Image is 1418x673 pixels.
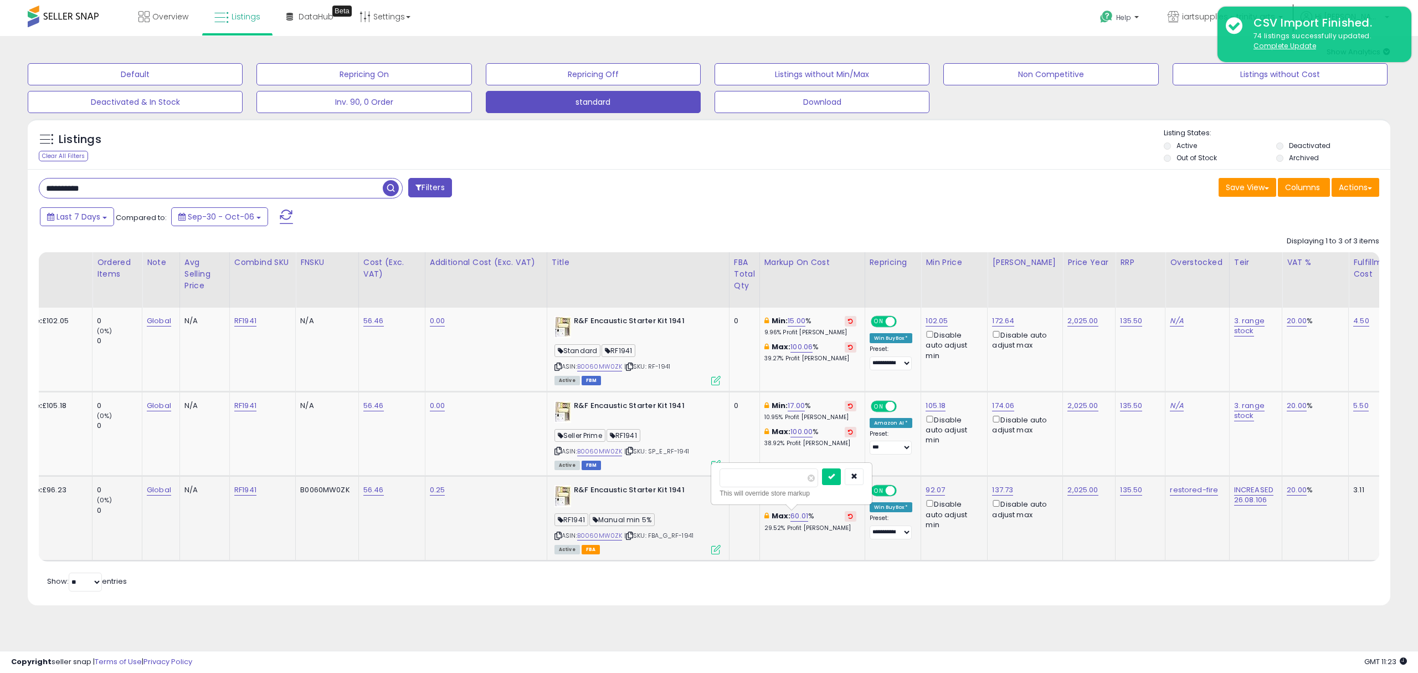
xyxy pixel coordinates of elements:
[97,336,142,346] div: 0
[408,178,451,197] button: Filters
[430,257,542,268] div: Additional Cost (Exc. VAT)
[764,257,860,268] div: Markup on Cost
[1234,400,1265,421] a: 3. range stock
[554,429,605,442] span: Seller Prime
[1120,400,1142,411] a: 135.50
[147,315,171,327] a: Global
[589,513,655,526] span: Manual min 5%
[1116,13,1131,22] span: Help
[1067,485,1098,496] a: 2,025.00
[430,400,445,411] a: 0.00
[764,512,769,519] i: This overrides the store level max markup for this listing
[992,315,1014,327] a: 172.64
[554,513,588,526] span: RF1941
[624,362,670,371] span: | SKU: RF-1941
[1165,252,1229,308] th: CSV column name: cust_attr_3_Overstocked
[40,207,114,226] button: Last 7 Days
[299,11,333,22] span: DataHub
[772,426,791,437] b: Max:
[1287,236,1379,247] div: Displaying 1 to 3 of 3 items
[1287,400,1307,411] a: 20.00
[147,485,171,496] a: Global
[184,485,221,495] div: N/A
[1173,63,1388,85] button: Listings without Cost
[788,315,805,327] a: 15.00
[1287,315,1307,327] a: 20.00
[554,344,600,357] span: Standard
[1285,182,1320,193] span: Columns
[234,485,256,496] a: RF1941
[720,488,864,499] div: This will override store markup
[147,257,175,268] div: Note
[188,211,254,222] span: Sep-30 - Oct-06
[764,440,856,447] p: 38.92% Profit [PERSON_NAME]
[872,401,886,411] span: ON
[97,485,142,495] div: 0
[577,447,623,456] a: B0060MW0ZK
[872,317,886,327] span: ON
[1287,485,1307,496] a: 20.00
[554,316,571,338] img: 41gj1fhER8L._SL40_.jpg
[764,524,856,532] p: 29.52% Profit [PERSON_NAME]
[300,316,350,326] div: N/A
[1116,252,1165,308] th: CSV column name: cust_attr_5_RRP
[116,212,167,223] span: Compared to:
[184,257,225,292] div: Avg Selling Price
[1170,257,1224,268] div: Overstocked
[554,545,580,554] span: All listings currently available for purchase on Amazon
[152,11,188,22] span: Overview
[926,414,979,446] div: Disable auto adjust min
[1120,485,1142,496] a: 135.50
[256,91,471,113] button: Inv. 90, 0 Order
[734,401,751,411] div: 0
[764,401,856,421] div: %
[1278,178,1330,197] button: Columns
[1067,315,1098,327] a: 2,025.00
[715,63,929,85] button: Listings without Min/Max
[554,401,721,469] div: ASIN:
[147,400,171,411] a: Global
[554,316,721,384] div: ASIN:
[764,316,856,336] div: %
[1234,257,1277,268] div: Teir
[1234,315,1265,336] a: 3. range stock
[848,513,853,519] i: Revert to store-level Max Markup
[1234,485,1273,506] a: INCREASED 26.08.106
[1182,11,1275,22] span: iartsupplies ~ trinity arts
[363,400,384,411] a: 56.46
[300,485,350,495] div: B0060MW0ZK
[28,63,243,85] button: Default
[47,576,127,587] span: Show: entries
[607,429,640,442] span: RF1941
[1100,10,1113,24] i: Get Help
[554,461,580,470] span: All listings currently available for purchase on Amazon
[992,257,1058,268] div: [PERSON_NAME]
[171,207,268,226] button: Sep-30 - Oct-06
[870,430,913,455] div: Preset:
[870,514,913,539] div: Preset:
[1287,257,1344,268] div: VAT %
[232,11,260,22] span: Listings
[870,502,913,512] div: Win BuyBox *
[895,486,912,496] span: OFF
[1067,257,1111,268] div: Price Year
[624,531,693,540] span: | SKU: FBA_G_RF-1941
[430,485,445,496] a: 0.25
[486,91,701,113] button: standard
[870,345,913,370] div: Preset:
[1176,153,1217,162] label: Out of Stock
[577,362,623,371] a: B0060MW0ZK
[97,327,112,335] small: (0%)
[1353,485,1392,495] div: 3.11
[992,329,1054,350] div: Disable auto adjust max
[1170,485,1218,496] a: restored-fire
[992,414,1054,435] div: Disable auto adjust max
[574,485,708,498] b: R&F Encaustic Starter Kit 1941
[184,316,221,326] div: N/A
[926,329,979,361] div: Disable auto adjust min
[772,341,791,352] b: Max:
[1229,252,1282,308] th: CSV column name: cust_attr_4_Teir
[764,427,856,447] div: %
[1245,15,1403,31] div: CSV Import Finished.
[332,6,352,17] div: Tooltip anchor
